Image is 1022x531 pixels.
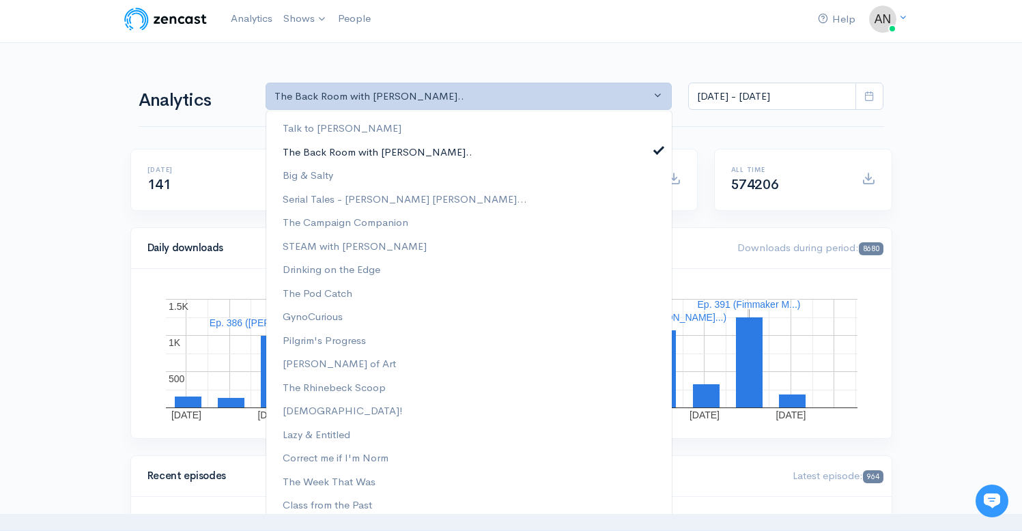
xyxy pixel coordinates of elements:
[147,166,261,173] h6: [DATE]
[169,301,188,312] text: 1.5K
[283,191,527,207] span: Serial Tales - [PERSON_NAME] [PERSON_NAME]...
[225,4,278,33] a: Analytics
[18,234,255,250] p: Find an answer quickly
[139,91,249,111] h1: Analytics
[976,485,1008,517] iframe: gist-messenger-bubble-iframe
[688,83,856,111] input: analytics date range selector
[21,181,252,208] button: New conversation
[697,299,800,310] text: Ep. 391 (Fimmaker M...)
[283,167,333,183] span: Big & Salty
[283,497,372,513] span: Class from the Past
[283,403,403,418] span: [DEMOGRAPHIC_DATA]!
[274,89,651,104] div: The Back Room with [PERSON_NAME]..
[283,379,386,395] span: The Rhinebeck Scoop
[40,257,244,284] input: Search articles
[869,5,896,33] img: ...
[283,356,396,371] span: [PERSON_NAME] of Art
[283,427,350,442] span: Lazy & Entitled
[169,373,185,384] text: 500
[266,83,672,111] button: The Back Room with Andy O...
[283,308,343,324] span: GynoCurious
[209,317,337,328] text: Ep. 386 ([PERSON_NAME]...)
[20,91,253,156] h2: Just let us know if you need anything and we'll be happy to help! 🙂
[283,120,401,136] span: Talk to [PERSON_NAME]
[283,214,408,230] span: The Campaign Companion
[283,332,366,348] span: Pilgrim's Progress
[171,410,201,420] text: [DATE]
[147,470,478,482] h4: Recent episodes
[283,261,380,277] span: Drinking on the Edge
[283,144,472,160] span: The Back Room with [PERSON_NAME]..
[737,241,883,254] span: Downloads during period:
[689,410,719,420] text: [DATE]
[283,450,388,465] span: Correct me if I'm Norm
[859,242,883,255] span: 8680
[812,5,861,34] a: Help
[776,410,806,420] text: [DATE]
[731,176,779,193] span: 574206
[731,166,845,173] h6: All time
[147,176,171,193] span: 141
[147,242,722,254] h4: Daily downloads
[793,469,883,482] span: Latest episode:
[122,5,209,33] img: ZenCast Logo
[257,410,287,420] text: [DATE]
[332,4,376,33] a: People
[152,513,168,521] text: 1.5K
[88,189,164,200] span: New conversation
[597,312,726,323] text: Ep. 390 ([PERSON_NAME]...)
[283,238,427,254] span: STEAM with [PERSON_NAME]
[283,285,352,301] span: The Pod Catch
[147,285,875,422] svg: A chart.
[20,66,253,88] h1: Hi 👋
[283,474,375,489] span: The Week That Was
[863,470,883,483] span: 964
[278,4,332,34] a: Shows
[169,337,181,348] text: 1K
